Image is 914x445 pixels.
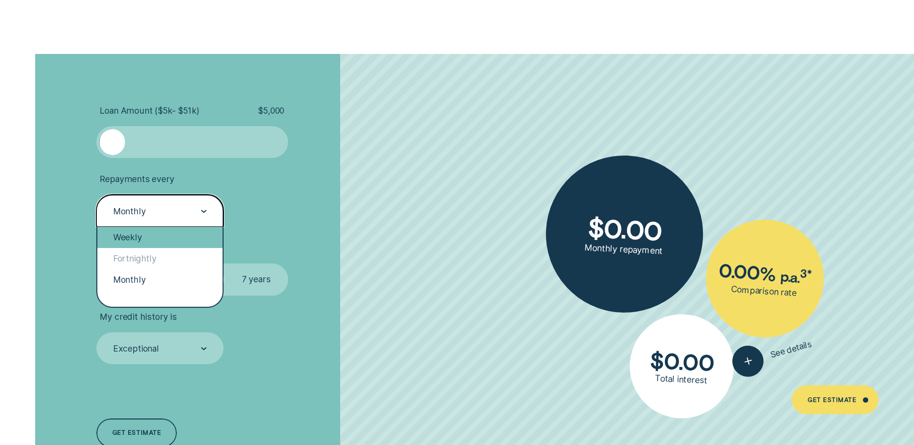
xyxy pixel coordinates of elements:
div: Exceptional [113,343,159,354]
div: Fortnightly [97,248,223,269]
div: Monthly [113,206,146,217]
span: My credit history is [100,312,176,322]
span: Repayments every [100,174,174,184]
a: Get Estimate [792,385,879,414]
div: Weekly [97,227,223,248]
div: Monthly [97,269,223,290]
label: 7 years [224,263,288,295]
span: See details [769,339,813,360]
span: Loan Amount ( $5k - $51k ) [100,105,199,116]
button: See details [729,329,816,381]
span: $ 5,000 [258,105,284,116]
